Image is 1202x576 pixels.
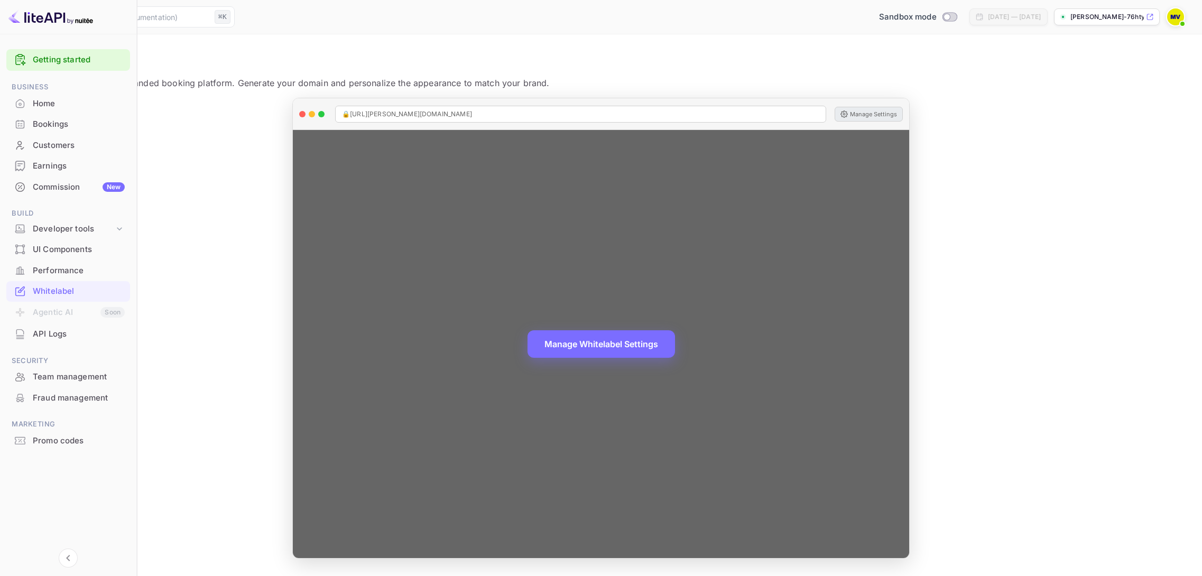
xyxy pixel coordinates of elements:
div: UI Components [33,244,125,256]
div: API Logs [6,324,130,345]
img: Michael Vogt [1167,8,1184,25]
span: Business [6,81,130,93]
span: Security [6,355,130,367]
a: UI Components [6,239,130,259]
div: Promo codes [6,431,130,451]
div: Whitelabel [6,281,130,302]
div: API Logs [33,328,125,340]
div: Bookings [6,114,130,135]
div: Team management [6,367,130,387]
div: Whitelabel [33,285,125,298]
a: Earnings [6,156,130,175]
div: Earnings [6,156,130,176]
p: [PERSON_NAME]-76hty.nui... [1070,12,1144,22]
a: Whitelabel [6,281,130,301]
p: Whitelabel [13,55,1189,68]
div: Customers [33,140,125,152]
div: Home [6,94,130,114]
a: Fraud management [6,388,130,407]
a: Customers [6,135,130,155]
button: Collapse navigation [59,549,78,568]
div: Performance [33,265,125,277]
img: LiteAPI logo [8,8,93,25]
div: Developer tools [33,223,114,235]
div: Bookings [33,118,125,131]
div: UI Components [6,239,130,260]
a: Promo codes [6,431,130,450]
a: Home [6,94,130,113]
span: Marketing [6,419,130,430]
div: Commission [33,181,125,193]
div: Earnings [33,160,125,172]
a: Bookings [6,114,130,134]
a: API Logs [6,324,130,343]
div: Performance [6,261,130,281]
div: ⌘K [215,10,230,24]
span: Sandbox mode [879,11,937,23]
div: Promo codes [33,435,125,447]
div: Fraud management [6,388,130,408]
a: CommissionNew [6,177,130,197]
div: [DATE] — [DATE] [988,12,1041,22]
div: Switch to Production mode [875,11,961,23]
span: Build [6,208,130,219]
button: Manage Whitelabel Settings [528,330,675,358]
div: Fraud management [33,392,125,404]
div: New [103,182,125,192]
div: Home [33,98,125,110]
a: Team management [6,367,130,386]
div: Getting started [6,49,130,71]
div: CommissionNew [6,177,130,198]
div: Developer tools [6,220,130,238]
div: Customers [6,135,130,156]
span: 🔒 [URL][PERSON_NAME][DOMAIN_NAME] [342,109,472,119]
a: Getting started [33,54,125,66]
div: Team management [33,371,125,383]
p: Create and customize your branded booking platform. Generate your domain and personalize the appe... [13,77,1189,89]
button: Manage Settings [835,107,903,122]
a: Performance [6,261,130,280]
